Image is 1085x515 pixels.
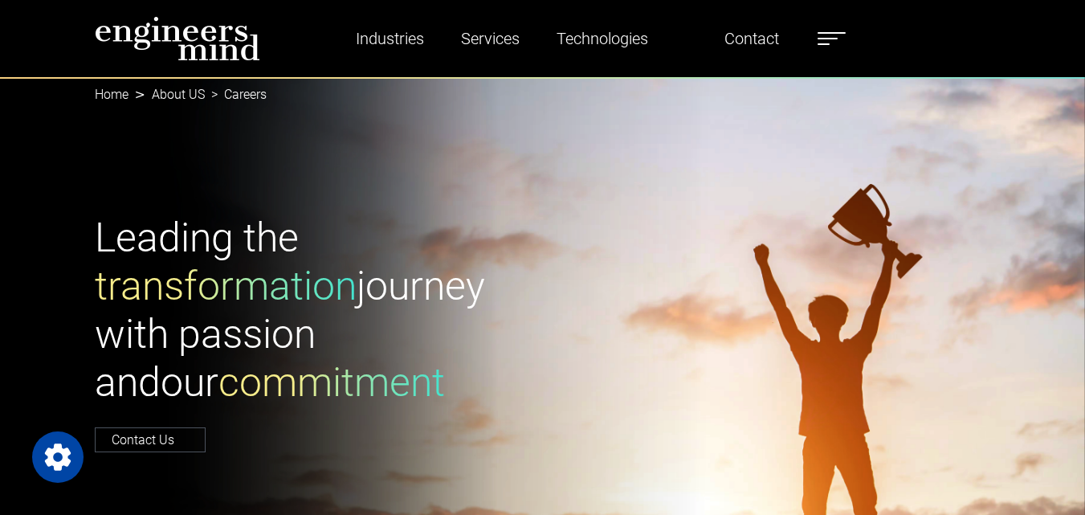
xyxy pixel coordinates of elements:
a: About US [152,87,205,102]
a: Contact [718,20,785,57]
span: commitment [218,359,445,406]
a: Technologies [550,20,655,57]
a: Home [95,87,128,102]
a: Industries [349,20,430,57]
a: Services [455,20,526,57]
li: Careers [205,85,267,104]
img: logo [95,16,260,61]
span: transformation [95,263,357,309]
h1: Leading the journey with passion and our [95,214,533,407]
a: Contact Us [95,427,206,452]
nav: breadcrumb [95,77,991,112]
